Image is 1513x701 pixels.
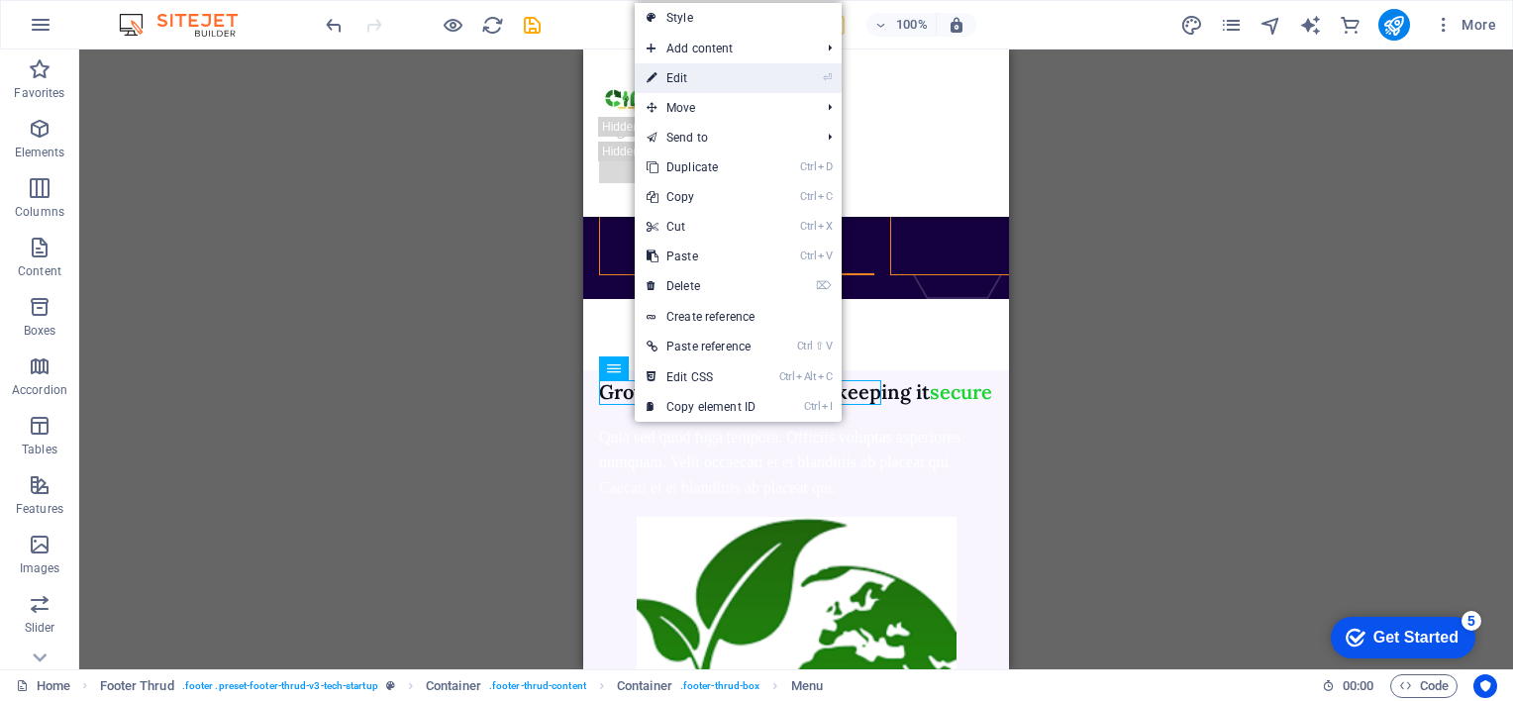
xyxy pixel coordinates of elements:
[791,674,823,698] span: Click to select. Double-click to edit
[816,279,832,292] i: ⌦
[826,340,832,352] i: V
[804,400,820,413] i: Ctrl
[521,14,544,37] i: Save (Ctrl+S)
[441,13,464,37] button: Click here to leave preview mode and continue editing
[1426,9,1504,41] button: More
[24,323,56,339] p: Boxes
[14,85,64,101] p: Favorites
[1390,674,1458,698] button: Code
[1357,678,1360,693] span: :
[18,263,61,279] p: Content
[818,160,832,173] i: D
[1339,13,1362,37] button: commerce
[1180,14,1203,37] i: Design (Ctrl+Alt+Y)
[147,4,166,24] div: 5
[1378,9,1410,41] button: publish
[15,204,64,220] p: Columns
[1220,14,1243,37] i: Pages (Ctrl+Alt+S)
[779,370,795,383] i: Ctrl
[1434,15,1496,35] span: More
[823,71,832,84] i: ⏎
[481,14,504,37] i: Reload page
[100,674,823,698] nav: breadcrumb
[1382,14,1405,37] i: Publish
[680,674,760,698] span: . footer-thrud-box
[635,332,767,361] a: Ctrl⇧VPaste reference
[1260,13,1283,37] button: navigator
[800,250,816,262] i: Ctrl
[426,674,481,698] span: Click to select. Double-click to edit
[635,93,812,123] span: Move
[1299,14,1322,37] i: AI Writer
[800,220,816,233] i: Ctrl
[22,442,57,457] p: Tables
[16,501,63,517] p: Features
[635,271,767,301] a: ⌦Delete
[520,13,544,37] button: save
[635,212,767,242] a: CtrlXCut
[635,152,767,182] a: CtrlDDuplicate
[1299,13,1323,37] button: text_generator
[58,22,144,40] div: Get Started
[16,10,160,51] div: Get Started 5 items remaining, 0% complete
[1260,14,1282,37] i: Navigator
[15,145,65,160] p: Elements
[635,182,767,212] a: CtrlCCopy
[1473,674,1497,698] button: Usercentrics
[1339,14,1362,37] i: Commerce
[866,13,937,37] button: 100%
[800,160,816,173] i: Ctrl
[800,190,816,203] i: Ctrl
[1343,674,1373,698] span: 00 00
[635,34,812,63] span: Add content
[20,560,60,576] p: Images
[386,680,395,691] i: This element is a customizable preset
[635,302,842,332] a: Create reference
[100,674,174,698] span: Click to select. Double-click to edit
[635,3,842,33] a: Style
[114,13,262,37] img: Editor Logo
[635,362,767,392] a: CtrlAltCEdit CSS
[822,400,832,413] i: I
[12,382,67,398] p: Accordion
[797,340,813,352] i: Ctrl
[818,220,832,233] i: X
[489,674,586,698] span: . footer-thrud-content
[818,250,832,262] i: V
[896,13,928,37] h6: 100%
[323,14,346,37] i: Undo: Change text (Ctrl+Z)
[818,190,832,203] i: C
[635,63,767,93] a: ⏎Edit
[1180,13,1204,37] button: design
[1399,674,1449,698] span: Code
[480,13,504,37] button: reload
[1322,674,1374,698] h6: Session time
[322,13,346,37] button: undo
[16,674,70,698] a: Click to cancel selection. Double-click to open Pages
[948,16,965,34] i: On resize automatically adjust zoom level to fit chosen device.
[182,674,378,698] span: . footer .preset-footer-thrud-v3-tech-startup
[635,242,767,271] a: CtrlVPaste
[617,674,672,698] span: Click to select. Double-click to edit
[25,620,55,636] p: Slider
[635,123,812,152] a: Send to
[815,340,824,352] i: ⇧
[818,370,832,383] i: C
[1220,13,1244,37] button: pages
[635,392,767,422] a: CtrlICopy element ID
[796,370,816,383] i: Alt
